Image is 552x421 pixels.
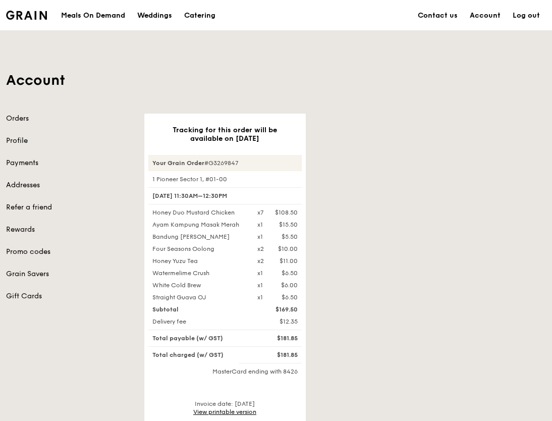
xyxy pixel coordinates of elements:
div: x7 [257,208,264,217]
div: $5.50 [282,233,298,241]
a: Profile [6,136,132,146]
div: White Cold Brew [146,281,251,289]
div: $6.00 [281,281,298,289]
div: $169.50 [251,305,304,313]
a: Contact us [412,1,464,31]
div: 1 Pioneer Sector 1, #01-00 [148,175,302,183]
a: Rewards [6,225,132,235]
div: Straight Guava OJ [146,293,251,301]
div: Invoice date: [DATE] [148,400,302,416]
div: $12.35 [251,318,304,326]
div: $108.50 [275,208,298,217]
a: Gift Cards [6,291,132,301]
a: Log out [507,1,546,31]
a: Weddings [131,1,178,31]
div: $181.85 [251,334,304,342]
div: Weddings [137,1,172,31]
div: Subtotal [146,305,251,313]
div: $181.85 [251,351,304,359]
span: Total payable (w/ GST) [152,335,223,342]
div: [DATE] 11:30AM–12:30PM [148,187,302,204]
div: Bandung [PERSON_NAME] [146,233,251,241]
a: View printable version [193,408,256,415]
h3: Tracking for this order will be available on [DATE] [160,126,290,143]
div: Total charged (w/ GST) [146,351,251,359]
div: Four Seasons Oolong [146,245,251,253]
a: Account [464,1,507,31]
div: x1 [257,221,263,229]
a: Catering [178,1,222,31]
a: Grain Savers [6,269,132,279]
div: Catering [184,1,215,31]
a: Refer a friend [6,202,132,213]
a: Orders [6,114,132,124]
div: x1 [257,293,263,301]
div: Honey Yuzu Tea [146,257,251,265]
div: $15.50 [279,221,298,229]
a: Addresses [6,180,132,190]
img: Grain [6,11,47,20]
h1: Account [6,71,546,89]
div: Honey Duo Mustard Chicken [146,208,251,217]
div: x1 [257,233,263,241]
div: #G3269847 [148,155,302,171]
div: Ayam Kampung Masak Merah [146,221,251,229]
div: x1 [257,269,263,277]
div: Meals On Demand [61,1,125,31]
div: $10.00 [278,245,298,253]
div: Delivery fee [146,318,251,326]
div: $6.50 [282,293,298,301]
div: $6.50 [282,269,298,277]
a: Promo codes [6,247,132,257]
div: x2 [257,257,264,265]
div: x2 [257,245,264,253]
div: $11.00 [280,257,298,265]
div: x1 [257,281,263,289]
div: MasterCard ending with 8426 [148,367,302,376]
div: Watermelime Crush [146,269,251,277]
strong: Your Grain Order [152,160,204,167]
a: Payments [6,158,132,168]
